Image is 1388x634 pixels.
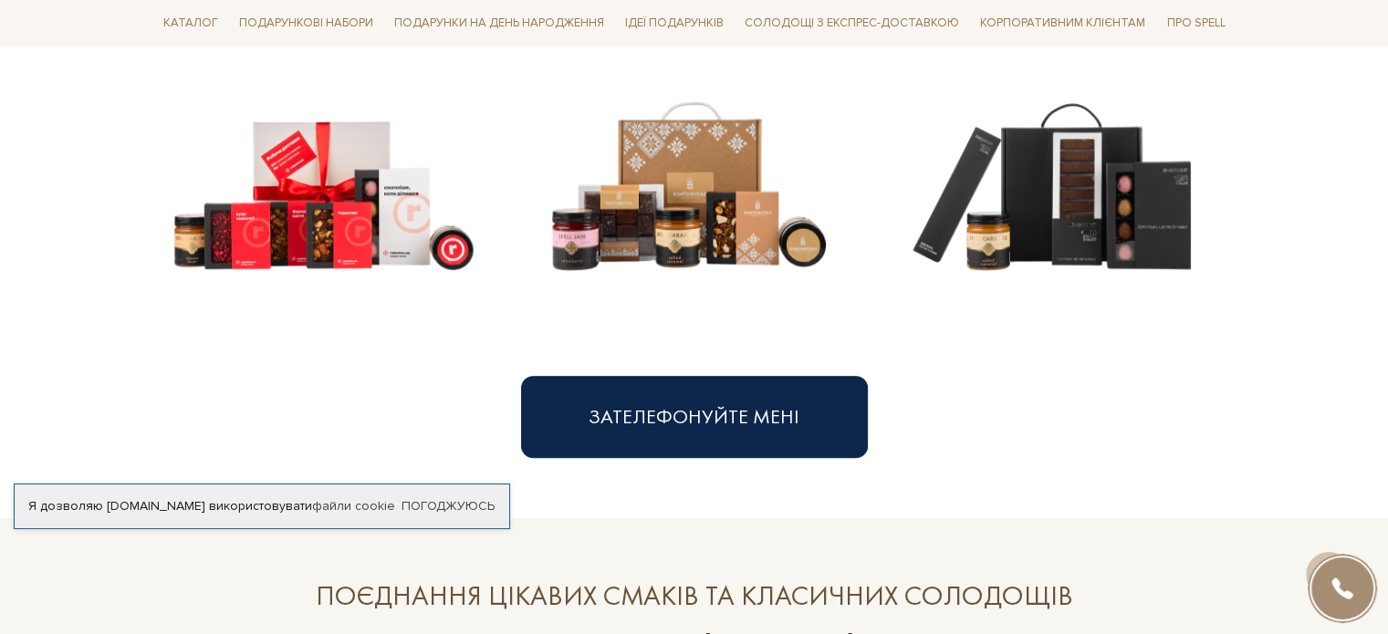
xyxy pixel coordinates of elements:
a: Погоджуюсь [402,498,495,514]
a: файли cookie [312,498,395,514]
span: Подарункові набори [232,9,381,37]
span: Ідеї подарунків [618,9,731,37]
a: Корпоративним клієнтам [973,7,1153,38]
span: Подарунки на День народження [387,9,611,37]
a: Солодощі з експрес-доставкою [737,7,966,38]
button: Зателефонуйте мені [521,376,868,458]
div: ПОЄДНАННЯ ЦІКАВИХ СМАКІВ ТА КЛАСИЧНИХ СОЛОДОЩІВ [275,578,1114,614]
div: Я дозволяю [DOMAIN_NAME] використовувати [15,498,509,514]
span: Про Spell [1159,9,1232,37]
span: Каталог [156,9,225,37]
